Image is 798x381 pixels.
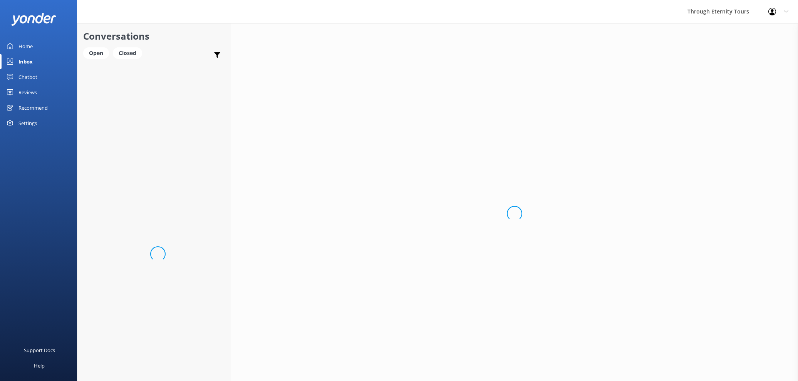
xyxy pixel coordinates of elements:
[24,343,55,358] div: Support Docs
[113,48,146,57] a: Closed
[113,47,142,59] div: Closed
[18,69,37,85] div: Chatbot
[18,38,33,54] div: Home
[83,48,113,57] a: Open
[18,54,33,69] div: Inbox
[83,29,225,43] h2: Conversations
[83,47,109,59] div: Open
[34,358,45,373] div: Help
[18,85,37,100] div: Reviews
[12,13,56,25] img: yonder-white-logo.png
[18,115,37,131] div: Settings
[18,100,48,115] div: Recommend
